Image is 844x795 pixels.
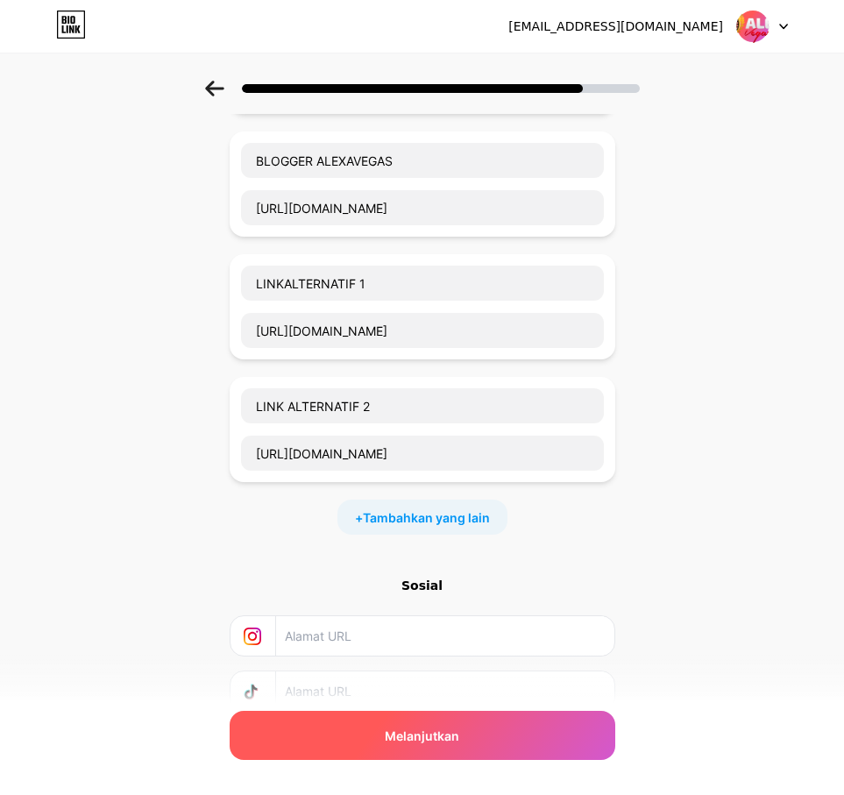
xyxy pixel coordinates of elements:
[385,728,459,743] font: Melanjutkan
[241,143,604,178] input: Link name
[508,19,723,33] font: [EMAIL_ADDRESS][DOMAIN_NAME]
[285,671,603,711] input: Alamat URL
[401,579,443,593] font: Sosial
[363,510,490,525] font: Tambahkan yang lain
[285,616,603,656] input: Alamat URL
[241,313,604,348] input: URL
[355,510,363,525] font: +
[241,266,604,301] input: Link name
[736,10,770,43] img: alexavegaspro
[241,388,604,423] input: Link name
[241,436,604,471] input: URL
[241,190,604,225] input: URL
